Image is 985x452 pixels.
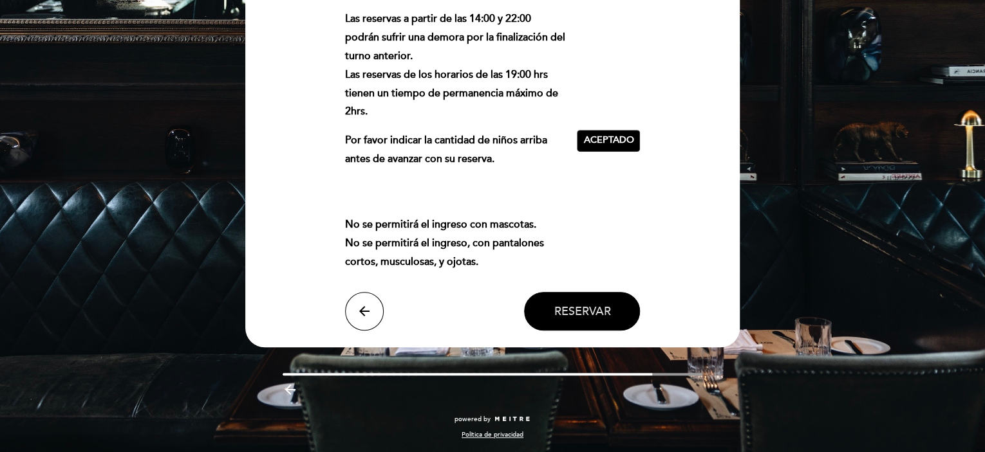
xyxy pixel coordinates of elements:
p: Las reservas a partir de las 14:00 y 22:00 podrán sufrir una demora por la finalización del turno... [345,10,567,121]
a: powered by [455,415,530,424]
span: Reservar [554,304,610,318]
i: arrow_back [357,303,372,319]
button: Aceptado [577,130,640,152]
i: arrow_backward [283,382,298,397]
span: powered by [455,415,491,424]
a: Política de privacidad [462,430,523,439]
div: No se permitirá el ingreso con mascotas. No se permitirá el ingreso, con pantalones cortos, muscu... [345,10,577,271]
img: MEITRE [494,416,530,422]
span: Aceptado [583,134,633,147]
p: Por favor indicar la cantidad de niños arriba antes de avanzar con su reserva. [345,131,567,168]
button: Reservar [524,292,640,330]
button: arrow_back [345,292,384,330]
